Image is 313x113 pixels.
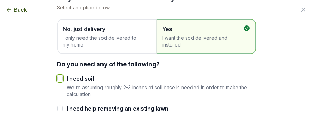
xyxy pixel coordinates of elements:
label: I need help removing an existing lawn [67,104,220,113]
label: I need soil [67,74,256,83]
span: I want the sod delivered and installed [163,34,243,48]
button: Back [6,6,27,14]
span: Yes [163,25,243,33]
span: I only need the sod delivered to my home [63,34,144,48]
span: Back [14,6,27,14]
p: We're assuming roughly 2-3 inches of soil base is needed in order to make the calculation. [67,84,256,97]
div: Do you need any of the following? [57,60,256,69]
span: No, just delivery [63,25,144,33]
